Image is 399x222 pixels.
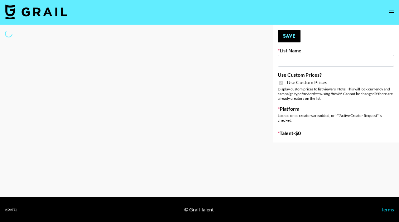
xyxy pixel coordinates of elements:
div: © Grail Talent [184,206,214,213]
button: Save [278,30,300,42]
label: Talent - $ 0 [278,130,394,136]
img: Grail Talent [5,4,67,19]
span: Use Custom Prices [287,79,327,85]
button: open drawer [385,6,398,19]
a: Terms [381,206,394,212]
div: Display custom prices to list viewers. Note: This will lock currency and campaign type . Cannot b... [278,87,394,101]
label: Use Custom Prices? [278,72,394,78]
label: List Name [278,47,394,54]
div: v [DATE] [5,208,17,212]
em: for bookers using this list [301,91,342,96]
div: Locked once creators are added, or if "Active Creator Request" is checked. [278,113,394,123]
label: Platform [278,106,394,112]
